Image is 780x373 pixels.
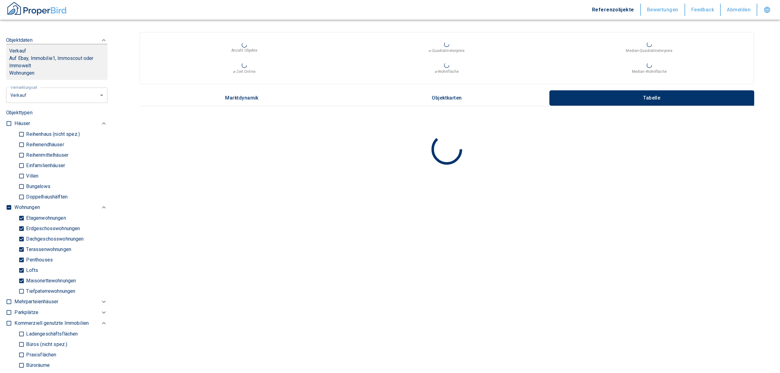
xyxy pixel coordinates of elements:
p: Marktdynamik [225,95,259,101]
p: ⌀-Wohnfläche [435,69,459,74]
p: Terassenwohnungen [25,247,71,252]
p: Anzahl Objekte [231,48,258,53]
p: Dachgeschosswohnungen [25,237,84,241]
p: Maisonettewohnungen [25,278,76,283]
p: Villen [25,174,38,179]
p: Etagenwohnungen [25,216,66,221]
p: Wohnungen [14,204,40,211]
p: Reihenendhäuser [25,142,64,147]
button: ProperBird Logo and Home Button [6,1,68,19]
p: Median-Quadratmeterpreis [626,48,673,53]
div: Mehrparteienhäuser [14,296,107,307]
button: Referenzobjekte [586,4,641,16]
p: Parkplätze [14,309,38,316]
p: Reihenmittelhäuser [25,153,68,158]
p: Wohnungen [9,69,104,77]
button: Feedback [685,4,721,16]
p: Tabelle [636,95,667,101]
p: Erdgeschosswohnungen [25,226,80,231]
p: Ladengeschäftsflächen [25,332,78,336]
div: wrapped label tabs example [139,90,754,106]
p: Reihenhaus (nicht spez.) [25,132,80,137]
p: Praxisflächen [25,352,56,357]
div: Wohnungen [14,202,107,213]
p: Objektkarten [431,95,462,101]
p: Verkauf [9,47,26,55]
button: Bewertungen [641,4,685,16]
p: ⌀-Zeit Online [233,69,255,74]
p: Median-Wohnfläche [632,69,667,74]
p: Auf Ebay, Immobilie1, Immoscout oder Immowelt [9,55,104,69]
p: Büroräume [25,363,49,368]
p: Kommerziell genutzte Immobilien [14,320,89,327]
p: Bungalows [25,184,50,189]
div: ObjektdatenVerkaufAuf Ebay, Immobilie1, Immoscout oder ImmoweltWohnungen [6,30,107,86]
p: ⌀-Quadratmeterpreis [429,48,465,53]
div: letzte 6 Monate [6,87,107,103]
p: Mehrparteienhäuser [14,298,58,305]
p: Objekttypen [6,109,107,116]
p: Penthouses [25,257,53,262]
p: Objektdaten [6,37,33,44]
p: Tiefpaterrewohnungen [25,289,75,294]
p: Einfamilienhäuser [25,163,65,168]
p: Häuser [14,120,30,127]
div: Kommerziell genutzte Immobilien [14,318,107,329]
p: Lofts [25,268,38,273]
button: Abmelden [721,4,757,16]
div: Häuser [14,118,107,129]
img: ProperBird Logo and Home Button [6,1,68,16]
p: Doppelhaushälften [25,194,68,199]
div: Parkplätze [14,307,107,318]
p: Büros (nicht spez.) [25,342,67,347]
